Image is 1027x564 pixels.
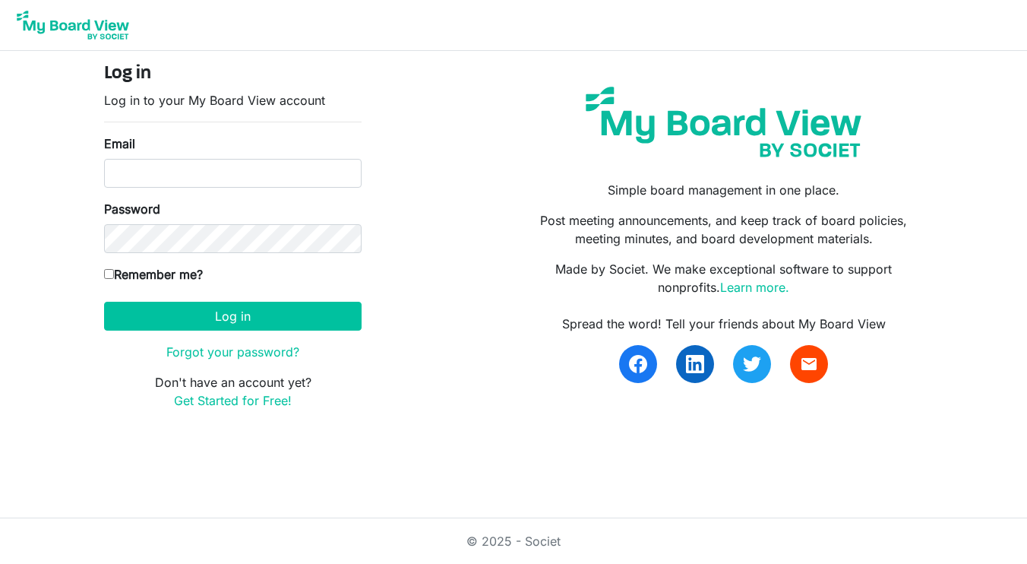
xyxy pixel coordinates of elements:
[104,63,362,85] h4: Log in
[686,355,704,373] img: linkedin.svg
[104,91,362,109] p: Log in to your My Board View account
[174,393,292,408] a: Get Started for Free!
[104,373,362,410] p: Don't have an account yet?
[525,211,923,248] p: Post meeting announcements, and keep track of board policies, meeting minutes, and board developm...
[104,135,135,153] label: Email
[104,200,160,218] label: Password
[574,75,873,169] img: my-board-view-societ.svg
[12,6,134,44] img: My Board View Logo
[525,181,923,199] p: Simple board management in one place.
[166,344,299,360] a: Forgot your password?
[525,315,923,333] div: Spread the word! Tell your friends about My Board View
[743,355,761,373] img: twitter.svg
[104,269,114,279] input: Remember me?
[629,355,647,373] img: facebook.svg
[800,355,818,373] span: email
[525,260,923,296] p: Made by Societ. We make exceptional software to support nonprofits.
[790,345,828,383] a: email
[720,280,789,295] a: Learn more.
[466,534,561,549] a: © 2025 - Societ
[104,302,362,331] button: Log in
[104,265,203,284] label: Remember me?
